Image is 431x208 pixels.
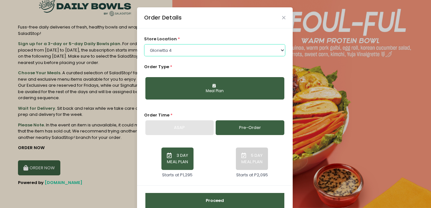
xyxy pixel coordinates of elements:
a: Pre-Order [216,120,284,135]
button: 3 DAY MEAL PLAN [161,148,194,170]
div: Order Details [144,13,182,22]
span: store location [144,36,177,42]
button: Meal Plan [145,77,284,100]
button: 5 DAY MEAL PLAN [236,148,268,170]
div: Starts at P1,295 [162,172,193,178]
div: Meal Plan [150,88,280,94]
span: Order Type [144,64,169,70]
button: Close [282,16,285,19]
div: Starts at P2,095 [236,172,268,178]
span: Order Time [144,112,169,118]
